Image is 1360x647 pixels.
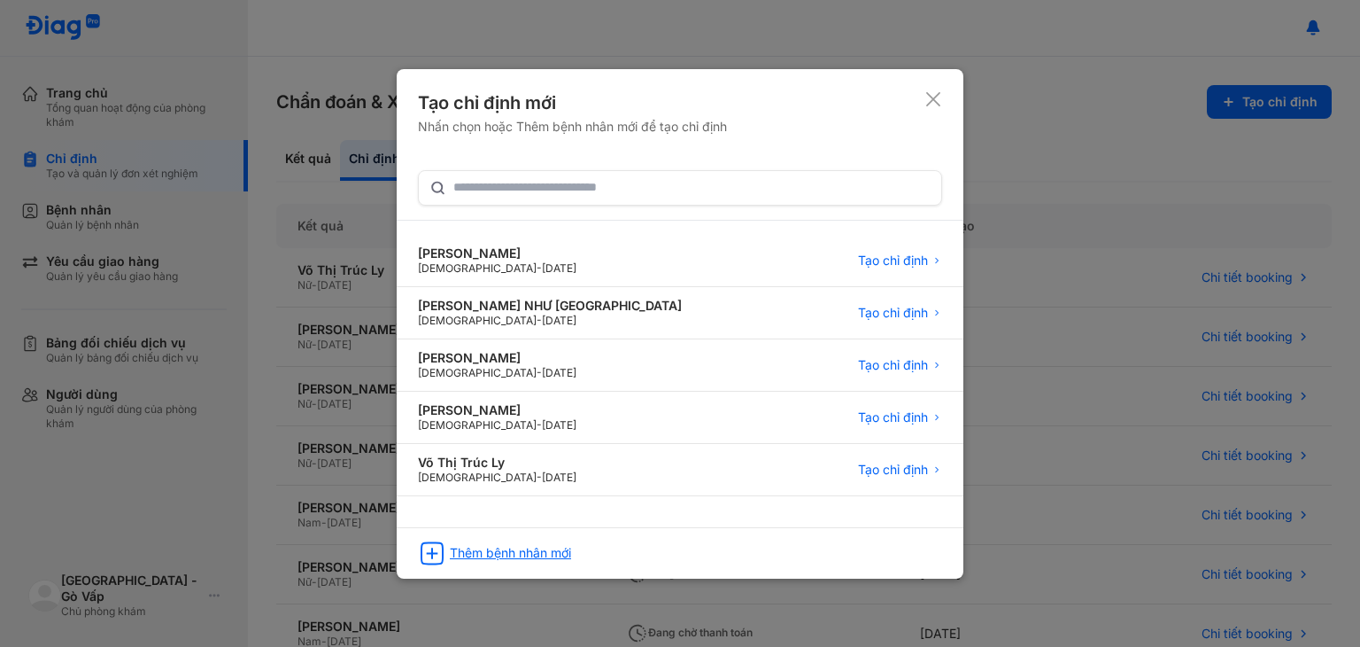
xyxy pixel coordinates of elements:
div: Nhấn chọn hoặc Thêm bệnh nhân mới để tạo chỉ định [418,119,727,135]
span: [DEMOGRAPHIC_DATA] [418,418,537,432]
div: [PERSON_NAME] NHƯ [GEOGRAPHIC_DATA] [418,298,682,314]
div: [PERSON_NAME] [418,402,576,418]
span: - [537,314,542,327]
span: [DATE] [542,418,576,432]
span: Tạo chỉ định [858,462,928,478]
div: [PERSON_NAME] [418,246,576,261]
span: [DEMOGRAPHIC_DATA] [418,471,537,484]
span: [DATE] [542,366,576,379]
div: Thêm bệnh nhân mới [450,545,571,561]
div: Võ Thị Trúc Ly [418,455,576,471]
span: Tạo chỉ định [858,253,928,269]
span: Tạo chỉ định [858,305,928,321]
span: - [537,418,542,432]
span: - [537,366,542,379]
span: [DATE] [542,314,576,327]
span: [DEMOGRAPHIC_DATA] [418,366,537,379]
div: [PERSON_NAME] [418,350,576,366]
div: Tạo chỉ định mới [418,90,727,115]
span: Tạo chỉ định [858,357,928,373]
span: [DEMOGRAPHIC_DATA] [418,314,537,327]
span: [DATE] [542,471,576,484]
span: [DATE] [542,261,576,275]
span: Tạo chỉ định [858,409,928,425]
span: [DEMOGRAPHIC_DATA] [418,261,537,275]
span: - [537,261,542,275]
span: - [537,471,542,484]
